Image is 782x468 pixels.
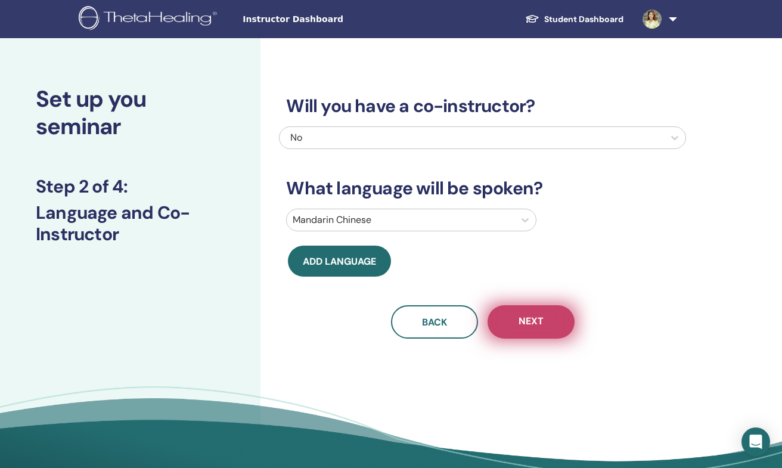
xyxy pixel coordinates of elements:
img: graduation-cap-white.svg [525,14,539,24]
button: Add language [288,246,391,277]
span: No [290,131,302,144]
span: Next [519,315,544,330]
h3: Will you have a co-instructor? [279,95,686,117]
h3: Language and Co-Instructor [36,202,225,245]
h2: Set up you seminar [36,86,225,140]
span: Add language [303,255,376,268]
h3: What language will be spoken? [279,178,686,199]
img: default.jpg [643,10,662,29]
img: logo.png [79,6,221,33]
div: Open Intercom Messenger [741,427,770,456]
button: Next [488,305,575,339]
button: Back [391,305,478,339]
span: Instructor Dashboard [243,13,421,26]
span: Back [422,316,447,328]
a: Student Dashboard [516,8,633,30]
h3: Step 2 of 4 : [36,176,225,197]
